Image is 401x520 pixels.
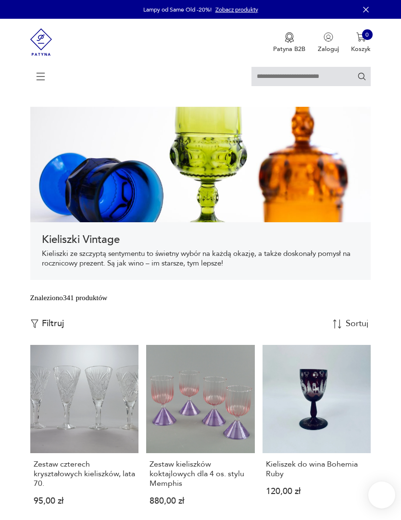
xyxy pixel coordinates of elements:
[324,32,333,42] img: Ikonka użytkownika
[34,498,135,505] p: 95,00 zł
[266,488,367,495] p: 120,00 zł
[30,319,39,328] img: Ikonka filtrowania
[30,19,52,65] img: Patyna - sklep z meblami i dekoracjami vintage
[356,32,366,42] img: Ikona koszyka
[285,32,294,43] img: Ikona medalu
[273,45,305,53] p: Patyna B2B
[42,234,360,245] h1: Kieliszki Vintage
[42,249,360,268] p: Kieliszki ze szczyptą sentymentu to świetny wybór na każdą okazję, a także doskonały pomysł na ro...
[263,345,371,520] a: Kieliszek do wina Bohemia RubyKieliszek do wina Bohemia Ruby120,00 zł
[333,319,342,329] img: Sort Icon
[357,72,366,81] button: Szukaj
[150,459,251,488] h3: Zestaw kieliszków koktajlowych dla 4 os. stylu Memphis
[273,32,305,53] button: Patyna B2B
[30,318,64,329] button: Filtruj
[30,292,108,303] div: Znaleziono 341 produktów
[143,6,212,13] p: Lampy od Same Old -20%!
[318,32,339,53] button: Zaloguj
[215,6,258,13] a: Zobacz produkty
[368,482,395,508] iframe: Smartsupp widget button
[351,45,371,53] p: Koszyk
[266,459,367,479] h3: Kieliszek do wina Bohemia Ruby
[42,318,64,329] p: Filtruj
[362,29,373,40] div: 0
[150,498,251,505] p: 880,00 zł
[351,32,371,53] button: 0Koszyk
[30,107,371,222] img: bf90f398ea3643f2687ef1b1260d0e29.jpg
[34,459,135,488] h3: Zestaw czterech kryształowych kieliszków, lata 70.
[146,345,255,520] a: Zestaw kieliszków koktajlowych dla 4 os. stylu MemphisZestaw kieliszków koktajlowych dla 4 os. st...
[273,32,305,53] a: Ikona medaluPatyna B2B
[346,319,370,328] div: Sortuj według daty dodania
[30,345,139,520] a: Zestaw czterech kryształowych kieliszków, lata 70.Zestaw czterech kryształowych kieliszków, lata ...
[318,45,339,53] p: Zaloguj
